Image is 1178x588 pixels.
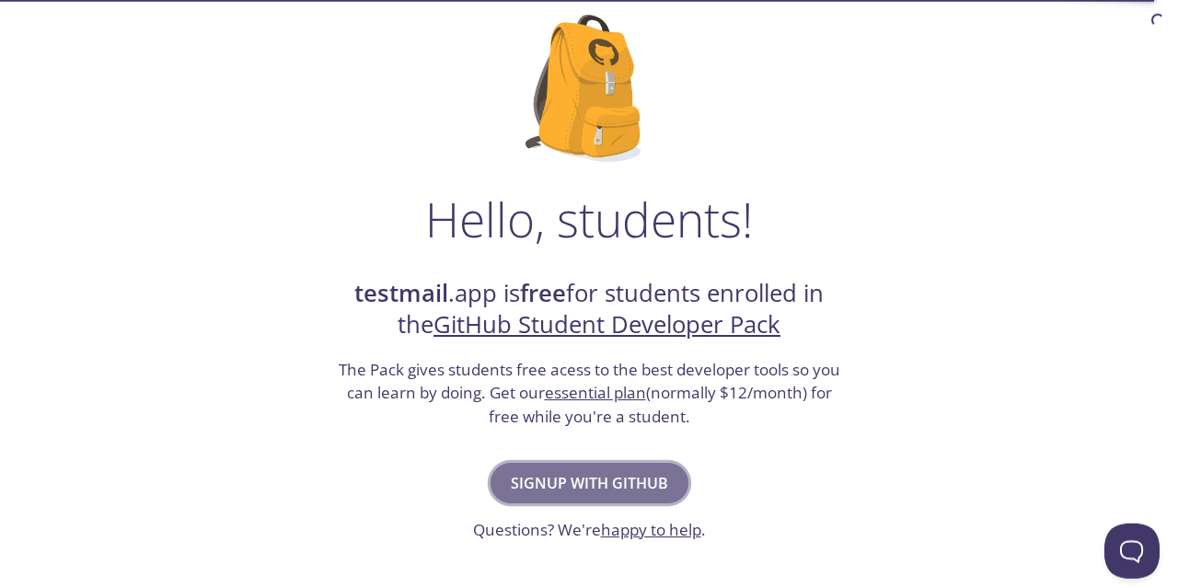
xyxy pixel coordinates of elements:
a: essential plan [545,382,646,403]
h1: Hello, students! [425,191,753,247]
h3: The Pack gives students free acess to the best developer tools so you can learn by doing. Get our... [336,358,842,429]
strong: testmail [354,277,448,309]
iframe: Help Scout Beacon - Open [1104,524,1160,579]
h2: .app is for students enrolled in the [336,278,842,341]
a: GitHub Student Developer Pack [433,308,780,340]
span: Signup with GitHub [511,470,668,496]
strong: free [520,277,566,309]
img: github-student-backpack.png [525,15,653,162]
button: Signup with GitHub [491,463,688,503]
h3: Questions? We're . [473,518,706,542]
a: happy to help [601,519,701,540]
